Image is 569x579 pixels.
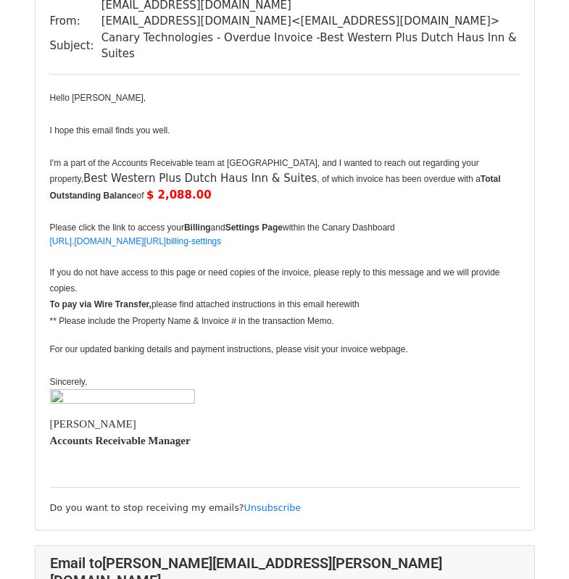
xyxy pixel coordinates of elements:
small: Do you want to stop receiving my emails? [50,502,302,513]
strong: To pay via Wire Transfer, [50,299,151,309]
font: Accounts Receivable Manager [50,435,191,446]
div: Best Western Plus Dutch Haus Inn & Suites [50,154,520,204]
span: For our updated banking details and payment instructions, please visit your invoice webpage. [50,344,408,354]
td: [EMAIL_ADDRESS][DOMAIN_NAME] < [EMAIL_ADDRESS][DOMAIN_NAME] > [101,13,520,30]
td: Canary Technologies - Overdue Invoice -Best Western Plus Dutch Haus Inn & Suites [101,30,520,62]
td: From: [50,13,101,30]
span: Please click the link to access your and within the Canary Dashboard [50,222,395,233]
span: I hope this email finds you well. [50,125,170,136]
td: Subject: [50,30,101,62]
a: Unsubscribe [244,502,302,513]
span: Sincerely, [50,377,88,387]
span: ** Please include the Property Name & Invoice # in the transaction Memo. [50,316,334,326]
font: $ 2,088.00 [146,188,212,201]
b: Billing [184,222,211,233]
img: AIorK4yoWAoI9745Wt6zaC2ynkFbcAb9vaCkNi9gfbnEef-GDwd3-bwXJup1QSNZVBbl6OVM_9w6W46LS9jb [50,389,195,416]
span: I'm a part of the Accounts Receivable team at [GEOGRAPHIC_DATA], and I wanted to reach out regard... [50,158,479,185]
span: please find attached instructions in this email herewith [50,299,360,309]
iframe: Chat Widget [497,509,569,579]
b: Settings Page [225,222,283,233]
span: Hello [PERSON_NAME], [50,93,146,103]
a: [URL].[DOMAIN_NAME][URL]billing-settings [50,236,222,246]
span: , of which invoice has been overdue with a of [50,174,501,201]
b: Total Outstanding Balance [50,174,501,201]
span: If you do not have access to this page or need copies of the invoice, please reply to this messag... [50,267,500,293]
font: [PERSON_NAME] [50,418,136,430]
